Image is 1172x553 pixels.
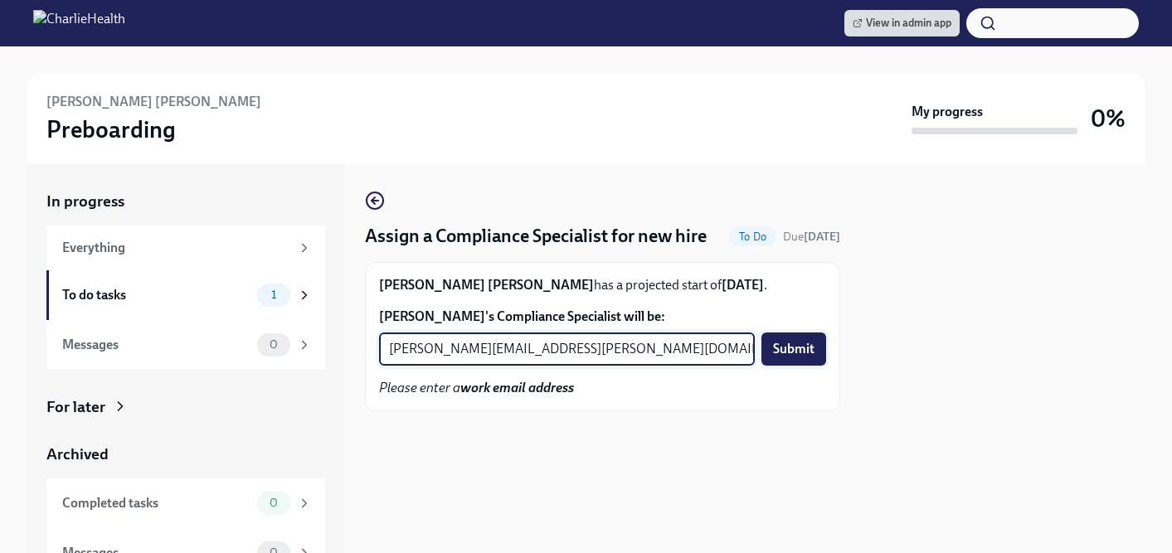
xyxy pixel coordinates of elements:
[379,332,755,366] input: Enter their work email address
[365,224,707,249] h4: Assign a Compliance Specialist for new hire
[773,341,815,357] span: Submit
[46,270,325,320] a: To do tasks1
[379,308,826,326] label: [PERSON_NAME]'s Compliance Specialist will be:
[379,380,574,395] em: Please enter a
[853,15,951,32] span: View in admin app
[33,10,125,36] img: CharlieHealth
[46,396,325,418] a: For later
[1091,104,1126,133] h3: 0%
[46,478,325,528] a: Completed tasks0
[729,230,776,243] span: To Do
[46,320,325,370] a: Messages0
[379,276,826,294] p: has a projected start of .
[783,229,840,245] span: September 17th, 2025 09:00
[783,230,840,244] span: Due
[804,230,840,244] strong: [DATE]
[62,336,250,354] div: Messages
[46,226,325,270] a: Everything
[62,286,250,304] div: To do tasks
[46,191,325,212] a: In progress
[46,93,261,111] h6: [PERSON_NAME] [PERSON_NAME]
[62,239,290,257] div: Everything
[761,332,826,366] button: Submit
[46,444,325,465] a: Archived
[261,289,286,301] span: 1
[62,494,250,512] div: Completed tasks
[379,277,594,293] strong: [PERSON_NAME] [PERSON_NAME]
[912,103,983,121] strong: My progress
[46,114,176,144] h3: Preboarding
[260,338,288,351] span: 0
[722,277,764,293] strong: [DATE]
[460,380,574,395] strong: work email address
[46,396,105,418] div: For later
[844,10,960,36] a: View in admin app
[260,497,288,509] span: 0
